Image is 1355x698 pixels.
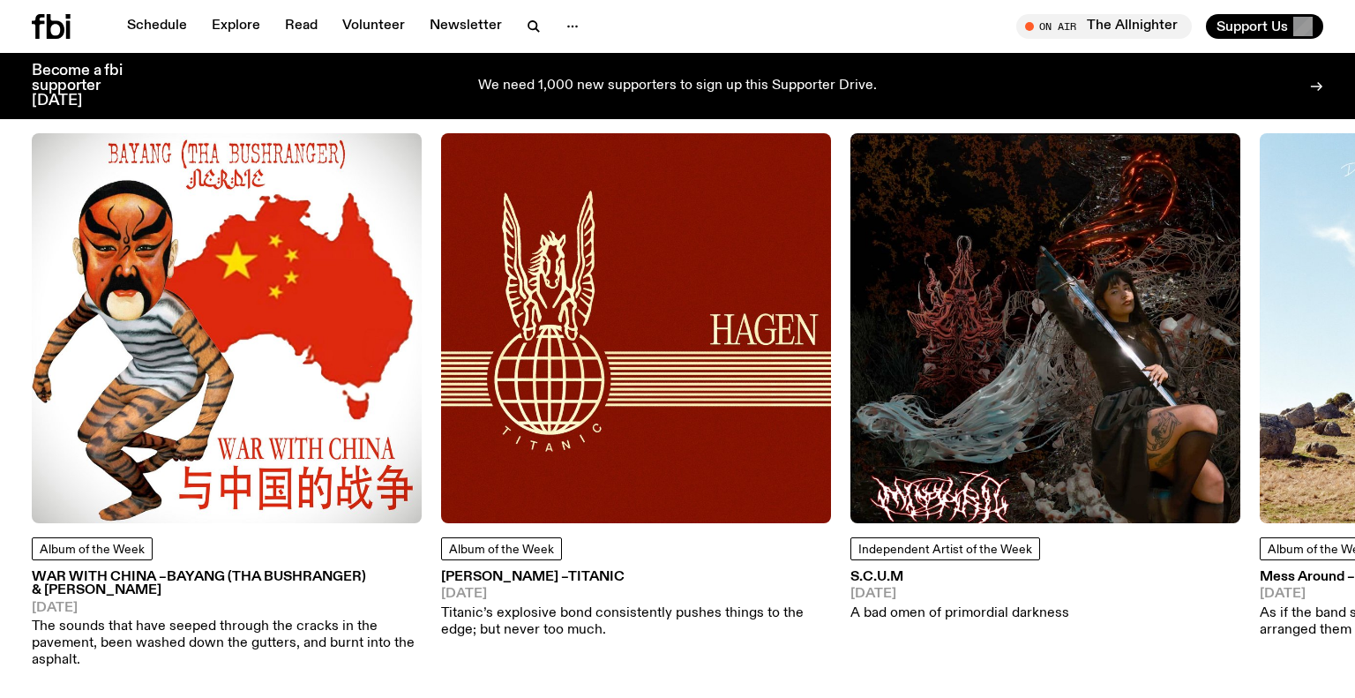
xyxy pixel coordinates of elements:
span: BAYANG (tha Bushranger) & [PERSON_NAME] [32,570,366,597]
span: [DATE] [441,588,831,601]
button: On AirThe Allnighter [1016,14,1192,39]
span: [DATE] [32,602,422,615]
h3: [PERSON_NAME] – [441,571,831,584]
span: [DATE] [850,588,1069,601]
a: Newsletter [419,14,513,39]
span: Album of the Week [449,544,554,556]
span: Album of the Week [40,544,145,556]
a: Independent Artist of the Week [850,537,1040,560]
a: WAR WITH CHINA –BAYANG (tha Bushranger) & [PERSON_NAME][DATE]The sounds that have seeped through ... [32,571,422,669]
a: Album of the Week [32,537,153,560]
a: Explore [201,14,271,39]
h3: WAR WITH CHINA – [32,571,422,597]
span: Support Us [1217,19,1288,34]
p: The sounds that have seeped through the cracks in the pavement, been washed down the gutters, and... [32,619,422,670]
span: Titanic [568,570,625,584]
span: Independent Artist of the Week [858,544,1032,556]
a: Album of the Week [441,537,562,560]
a: Read [274,14,328,39]
p: We need 1,000 new supporters to sign up this Supporter Drive. [478,79,877,94]
p: Titanic’s explosive bond consistently pushes things to the edge; but never too much. [441,605,831,639]
a: S.C.U.M[DATE]A bad omen of primordial darkness [850,571,1069,622]
h3: S.C.U.M [850,571,1069,584]
button: Support Us [1206,14,1323,39]
h3: Become a fbi supporter [DATE] [32,64,145,109]
a: [PERSON_NAME] –Titanic[DATE]Titanic’s explosive bond consistently pushes things to the edge; but ... [441,571,831,639]
p: A bad omen of primordial darkness [850,605,1069,622]
a: Volunteer [332,14,415,39]
a: Schedule [116,14,198,39]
